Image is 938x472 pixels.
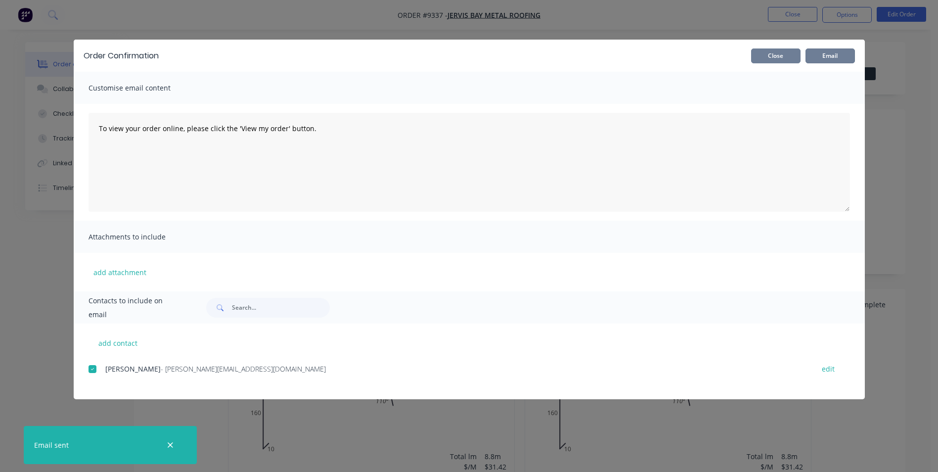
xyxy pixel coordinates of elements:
[89,230,197,244] span: Attachments to include
[105,364,161,374] span: [PERSON_NAME]
[89,335,148,350] button: add contact
[84,50,159,62] div: Order Confirmation
[805,48,855,63] button: Email
[89,81,197,95] span: Customise email content
[161,364,326,374] span: - [PERSON_NAME][EMAIL_ADDRESS][DOMAIN_NAME]
[89,294,182,322] span: Contacts to include on email
[232,298,330,318] input: Search...
[751,48,801,63] button: Close
[89,113,850,212] textarea: To view your order online, please click the 'View my order' button.
[89,265,151,280] button: add attachment
[816,362,841,376] button: edit
[34,440,69,450] div: Email sent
